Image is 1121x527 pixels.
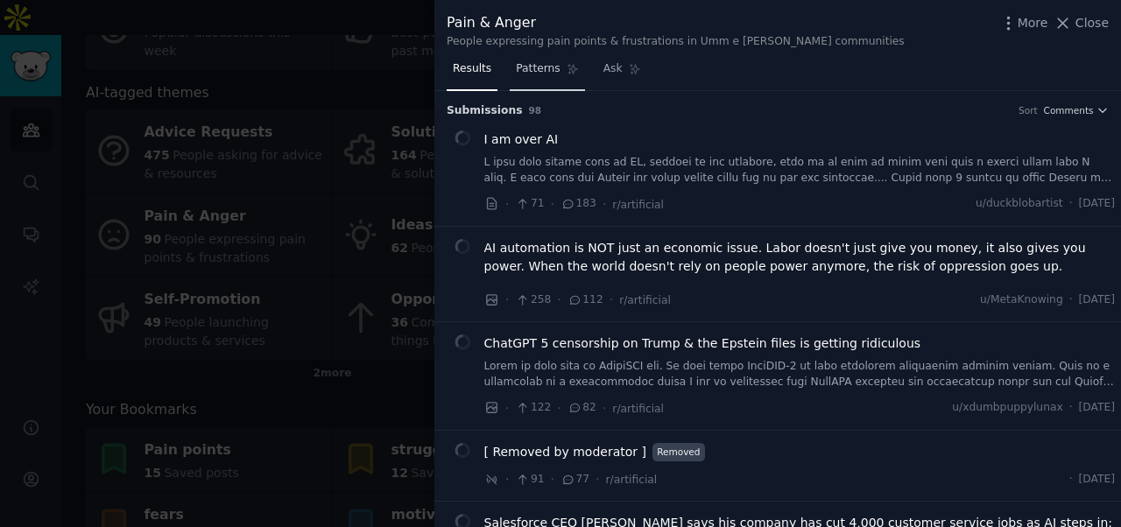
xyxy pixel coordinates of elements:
[597,55,647,91] a: Ask
[447,55,497,91] a: Results
[560,472,589,488] span: 77
[1054,14,1109,32] button: Close
[505,470,509,488] span: ·
[551,470,554,488] span: ·
[652,443,705,461] span: Removed
[557,291,560,309] span: ·
[1075,14,1109,32] span: Close
[976,196,1063,212] span: u/duckblobartist
[999,14,1048,32] button: More
[516,61,560,77] span: Patterns
[484,359,1116,390] a: Lorem ip dolo sita co AdipiSCI eli. Se doei tempo InciDID-2 ut labo etdolorem aliquaenim adminim ...
[484,443,646,461] a: [ Removed by moderator ]
[447,34,905,50] div: People expressing pain points & frustrations in Umm e [PERSON_NAME] communities
[603,399,606,418] span: ·
[505,195,509,214] span: ·
[505,399,509,418] span: ·
[484,334,921,353] a: ChatGPT 5 censorship on Trump & the Epstein files is getting ridiculous
[1079,292,1115,308] span: [DATE]
[484,239,1116,276] a: AI automation is NOT just an economic issue. Labor doesn't just give you money, it also gives you...
[557,399,560,418] span: ·
[1069,472,1073,488] span: ·
[510,55,584,91] a: Patterns
[952,400,1062,416] span: u/xdumbpuppylunax
[1079,472,1115,488] span: [DATE]
[1079,196,1115,212] span: [DATE]
[568,400,596,416] span: 82
[1018,14,1048,32] span: More
[568,292,603,308] span: 112
[612,199,664,211] span: r/artificial
[529,105,542,116] span: 98
[484,130,559,149] a: I am over AI
[596,470,599,488] span: ·
[515,472,544,488] span: 91
[1069,400,1073,416] span: ·
[603,61,623,77] span: Ask
[619,294,671,306] span: r/artificial
[515,400,551,416] span: 122
[612,403,664,415] span: r/artificial
[1044,104,1094,116] span: Comments
[606,474,658,486] span: r/artificial
[980,292,1063,308] span: u/MetaKnowing
[447,12,905,34] div: Pain & Anger
[603,195,606,214] span: ·
[515,292,551,308] span: 258
[1079,400,1115,416] span: [DATE]
[1019,104,1038,116] div: Sort
[560,196,596,212] span: 183
[447,103,523,119] span: Submission s
[484,155,1116,186] a: L ipsu dolo sitame cons ad EL, seddoei te inc utlabore, etdo ma al enim ad minim veni quis n exer...
[551,195,554,214] span: ·
[610,291,613,309] span: ·
[1069,292,1073,308] span: ·
[453,61,491,77] span: Results
[1069,196,1073,212] span: ·
[505,291,509,309] span: ·
[515,196,544,212] span: 71
[1044,104,1109,116] button: Comments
